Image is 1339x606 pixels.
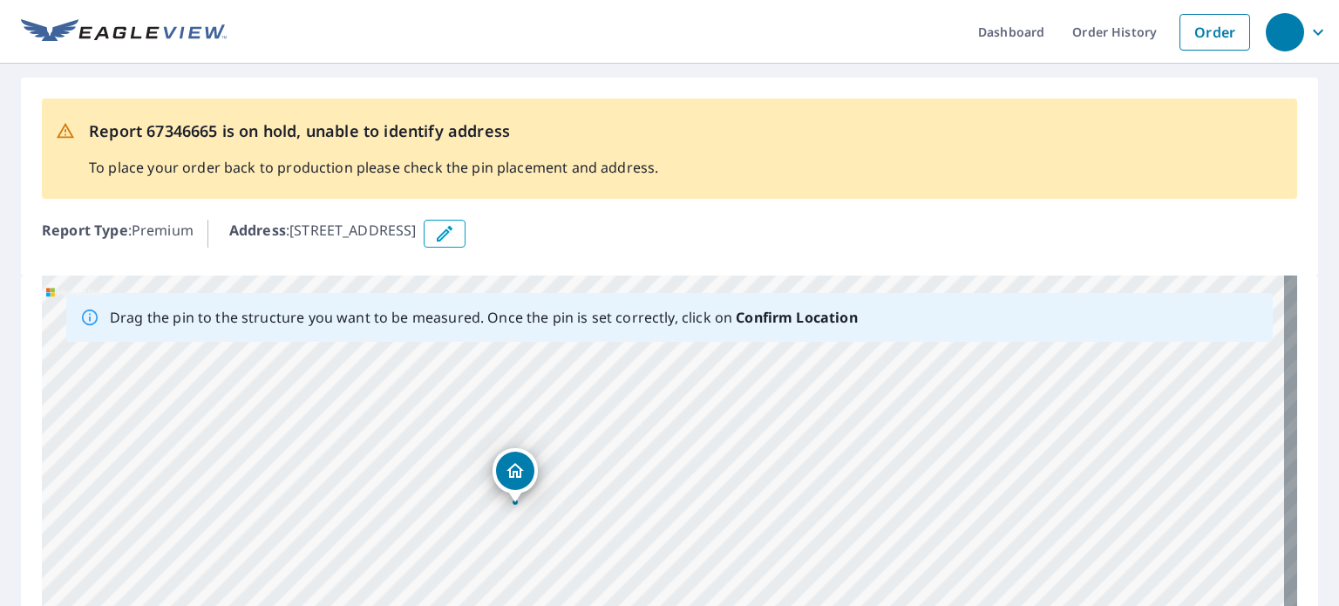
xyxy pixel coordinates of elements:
[89,119,658,143] p: Report 67346665 is on hold, unable to identify address
[110,307,858,328] p: Drag the pin to the structure you want to be measured. Once the pin is set correctly, click on
[89,157,658,178] p: To place your order back to production please check the pin placement and address.
[21,19,227,45] img: EV Logo
[736,308,857,327] b: Confirm Location
[42,221,128,240] b: Report Type
[493,448,538,502] div: Dropped pin, building 1, Residential property, 11 Clearwater Ave Whitehall, MT 59759
[1179,14,1250,51] a: Order
[42,220,194,248] p: : Premium
[229,221,286,240] b: Address
[229,220,417,248] p: : [STREET_ADDRESS]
